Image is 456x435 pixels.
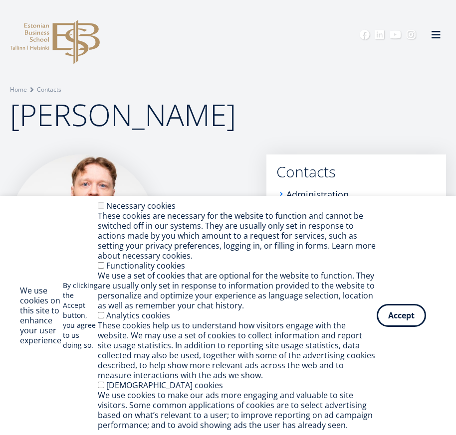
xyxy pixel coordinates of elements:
[98,211,377,261] div: These cookies are necessary for the website to function and cannot be switched off in our systems...
[98,271,377,310] div: We use a set of cookies that are optional for the website to function. They are usually only set ...
[390,30,401,40] a: Youtube
[360,30,370,40] a: Facebook
[106,200,176,211] label: Necessary cookies
[106,310,170,321] label: Analytics cookies
[10,85,27,95] a: Home
[10,154,155,299] img: a
[37,85,61,95] a: Contacts
[406,30,416,40] a: Instagram
[106,260,185,271] label: Functionality cookies
[106,380,223,391] label: [DEMOGRAPHIC_DATA] cookies
[375,30,385,40] a: Linkedin
[98,390,377,430] div: We use cookies to make our ads more engaging and valuable to site visitors. Some common applicati...
[276,164,436,179] a: Contacts
[377,304,426,327] button: Accept
[63,281,98,350] p: By clicking the Accept button, you agree to us doing so.
[10,94,236,135] span: [PERSON_NAME]
[20,286,63,345] h2: We use cookies on this site to enhance your user experience
[98,320,377,380] div: These cookies help us to understand how visitors engage with the website. We may use a set of coo...
[286,189,349,199] a: Administration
